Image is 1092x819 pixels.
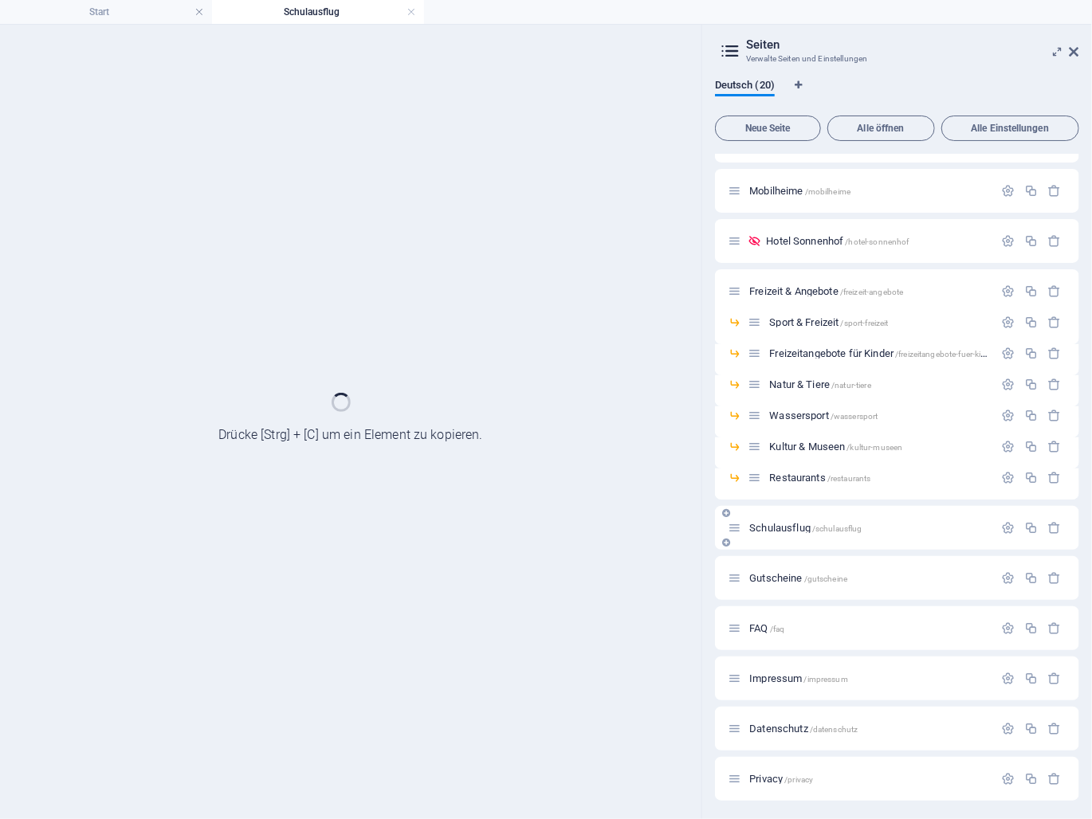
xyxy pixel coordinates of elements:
div: Privacy/privacy [744,774,993,784]
div: Entfernen [1048,521,1062,535]
span: Klick, um Seite zu öffnen [769,472,870,484]
div: Einstellungen [1001,621,1015,635]
span: Klick, um Seite zu öffnen [749,773,813,785]
div: Entfernen [1048,571,1062,585]
div: Entfernen [1048,347,1062,360]
button: Alle öffnen [827,116,935,141]
div: Duplizieren [1024,184,1038,198]
span: /hotel-sonnenhof [845,237,909,246]
span: Klick, um Seite zu öffnen [749,672,848,684]
span: Schulausflug [749,522,862,534]
span: Klick, um Seite zu öffnen [749,622,784,634]
div: Einstellungen [1001,571,1015,585]
div: Duplizieren [1024,571,1038,585]
div: Entfernen [1048,234,1062,248]
span: Neue Seite [722,123,814,133]
span: /datenschutz [810,725,858,734]
div: Entfernen [1048,722,1062,735]
div: Einstellungen [1001,672,1015,685]
div: Einstellungen [1001,234,1015,248]
span: Klick, um Seite zu öffnen [769,441,902,453]
span: Alle öffnen [835,123,928,133]
span: /natur-tiere [831,381,871,390]
div: Einstellungen [1001,772,1015,786]
span: Freizeitangebote für Kinder [769,347,997,359]
span: Klick, um Seite zu öffnen [769,378,870,390]
div: Duplizieren [1024,234,1038,248]
div: Duplizieren [1024,378,1038,391]
span: /impressum [803,675,847,684]
h2: Seiten [746,37,1079,52]
span: Klick, um Seite zu öffnen [769,409,878,421]
div: Datenschutz/datenschutz [744,723,993,734]
span: Deutsch (20) [715,76,775,98]
span: /sport-freizeit [841,319,889,327]
span: Klick, um Seite zu öffnen [749,572,847,584]
div: Einstellungen [1001,184,1015,198]
button: Neue Seite [715,116,821,141]
div: Einstellungen [1001,521,1015,535]
div: Mobilheime/mobilheime [744,186,993,196]
div: Schulausflug/schulausflug [744,523,993,533]
div: Einstellungen [1001,722,1015,735]
span: Klick, um Seite zu öffnen [766,235,909,247]
div: Einstellungen [1001,378,1015,391]
div: Einstellungen [1001,315,1015,329]
h3: Verwalte Seiten und Einstellungen [746,52,1047,66]
div: Einstellungen [1001,347,1015,360]
div: Freizeit & Angebote/freizeit-angebote [744,286,993,296]
div: Wassersport/wassersport [764,410,993,421]
span: /freizeitangebote-fuer-kinder [895,350,997,359]
div: Kultur & Museen/kultur-museen [764,441,993,452]
div: Impressum/impressum [744,673,993,684]
div: Einstellungen [1001,440,1015,453]
button: Alle Einstellungen [941,116,1079,141]
div: Entfernen [1048,409,1062,422]
span: /mobilheime [805,187,851,196]
div: Duplizieren [1024,471,1038,484]
span: /faq [770,625,785,633]
div: Natur & Tiere/natur-tiere [764,379,993,390]
div: Entfernen [1048,284,1062,298]
div: Duplizieren [1024,409,1038,422]
span: Klick, um Seite zu öffnen [749,285,903,297]
div: Duplizieren [1024,315,1038,329]
div: Entfernen [1048,440,1062,453]
div: Sport & Freizeit/sport-freizeit [764,317,993,327]
div: Freizeitangebote für Kinder/freizeitangebote-fuer-kinder [764,348,993,359]
span: /freizeit-angebote [840,288,904,296]
span: /kultur-museen [846,443,902,452]
div: Duplizieren [1024,621,1038,635]
div: Duplizieren [1024,284,1038,298]
div: Duplizieren [1024,722,1038,735]
span: Klick, um Seite zu öffnen [749,723,858,735]
span: /gutscheine [804,574,848,583]
div: Sprachen-Tabs [715,79,1079,109]
div: Duplizieren [1024,772,1038,786]
div: Duplizieren [1024,440,1038,453]
div: Duplizieren [1024,672,1038,685]
span: Klick, um Seite zu öffnen [769,316,888,328]
div: Duplizieren [1024,521,1038,535]
span: Klick, um Seite zu öffnen [749,185,850,197]
div: Einstellungen [1001,409,1015,422]
div: Gutscheine/gutscheine [744,573,993,583]
div: Entfernen [1048,672,1062,685]
h4: Schulausflug [212,3,424,21]
div: Entfernen [1048,772,1062,786]
span: /wassersport [831,412,878,421]
div: Restaurants/restaurants [764,472,993,483]
div: Entfernen [1048,184,1062,198]
div: Einstellungen [1001,471,1015,484]
div: Entfernen [1048,621,1062,635]
div: Entfernen [1048,471,1062,484]
div: Entfernen [1048,378,1062,391]
div: FAQ/faq [744,623,993,633]
div: Duplizieren [1024,347,1038,360]
span: /privacy [784,775,813,784]
div: Hotel Sonnenhof/hotel-sonnenhof [761,236,993,246]
div: Einstellungen [1001,284,1015,298]
span: Alle Einstellungen [949,123,1072,133]
div: Entfernen [1048,315,1062,329]
span: /schulausflug [812,524,862,533]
